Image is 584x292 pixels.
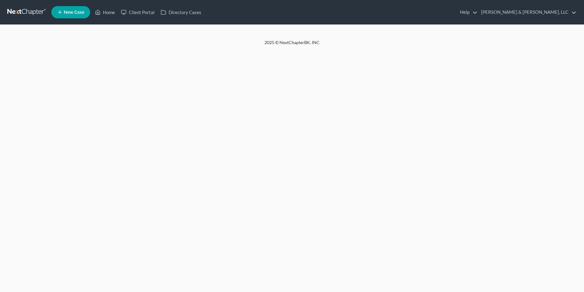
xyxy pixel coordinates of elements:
a: Directory Cases [158,7,204,18]
div: 2025 © NextChapterBK, INC [118,39,466,51]
a: [PERSON_NAME] & [PERSON_NAME], LLC [478,7,576,18]
a: Help [457,7,477,18]
a: Home [92,7,118,18]
new-legal-case-button: New Case [51,6,90,18]
a: Client Portal [118,7,158,18]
